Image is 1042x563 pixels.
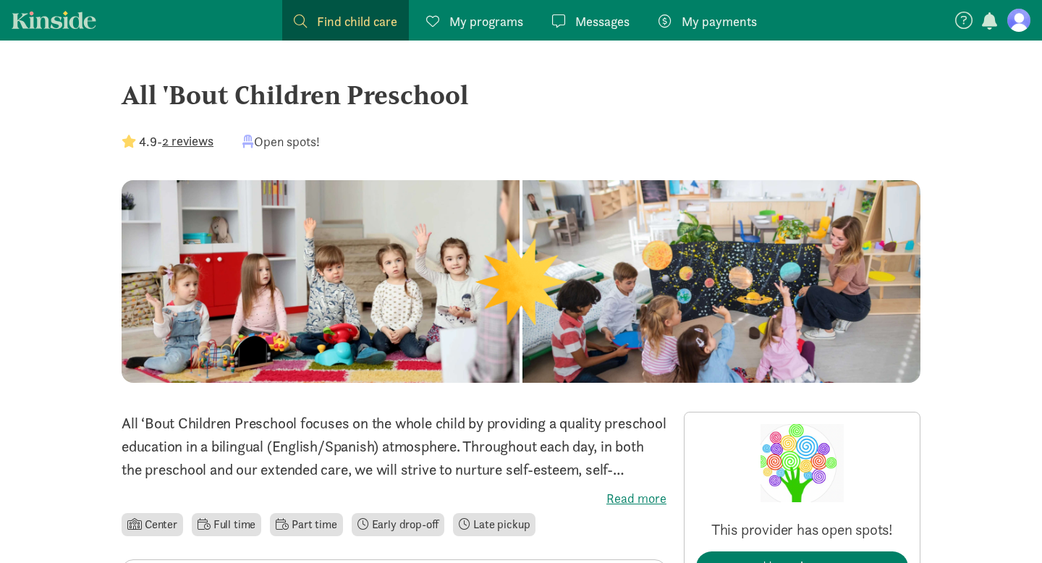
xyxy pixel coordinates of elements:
div: - [122,132,213,151]
li: Full time [192,513,261,536]
a: Kinside [12,11,96,29]
li: Early drop-off [352,513,445,536]
p: All ‘Bout Children Preschool focuses on the whole child by providing a quality preschool educatio... [122,412,666,481]
span: My programs [449,12,523,31]
button: 2 reviews [162,131,213,151]
li: Center [122,513,183,536]
label: Read more [122,490,666,507]
span: Messages [575,12,630,31]
li: Part time [270,513,342,536]
strong: 4.9 [139,133,157,150]
p: This provider has open spots! [696,520,908,540]
span: My payments [682,12,757,31]
li: Late pickup [453,513,535,536]
div: All 'Bout Children Preschool [122,75,920,114]
span: Find child care [317,12,397,31]
div: Open spots! [242,132,320,151]
img: Provider logo [761,424,844,502]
